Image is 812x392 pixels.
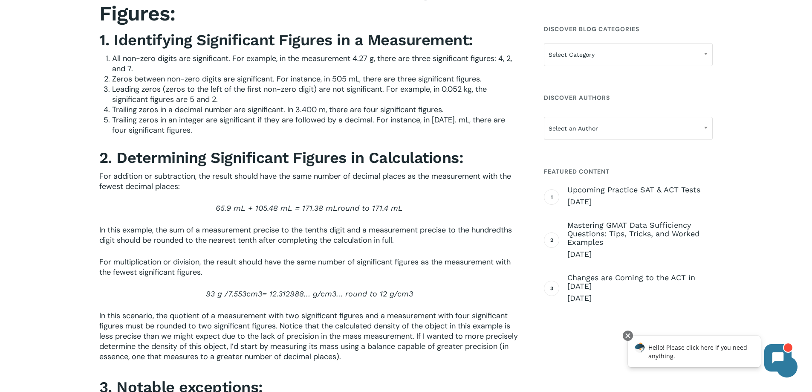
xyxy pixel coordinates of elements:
span: 65.9 mL + 105.48 mL = 171.38 mL [216,203,338,212]
span: For addition or subtraction, the result should have the same number of decimal places as the meas... [99,171,511,192]
span: round to 171.4 mL [338,203,403,212]
span: cm [246,289,258,298]
span: 3 [409,289,413,298]
h4: Discover Authors [544,90,713,105]
a: Mastering GMAT Data Sufficiency Questions: Tips, Tricks, and Worked Examples [DATE] [567,221,713,259]
a: Upcoming Practice SAT & ACT Tests [DATE] [567,186,713,207]
span: In this scenario, the quotient of a measurement with two significant figures and a measurement wi... [99,311,518,362]
span: 7.553 [228,289,246,298]
strong: 1. Identifying Significant Figures in a Measurement: [99,31,473,49]
span: Trailing zeros in an integer are significant if they are followed by a decimal. For instance, in ... [112,115,505,135]
span: Select Category [544,46,712,64]
span: All non-zero digits are significant. For example, in the measurement 4.27 g, there are three sign... [112,53,512,74]
span: 3… [332,289,343,298]
h4: Discover Blog Categories [544,21,713,37]
span: 3 [258,289,262,298]
span: Leading zeros (zeros to the left of the first non-zero digit) are not significant. For example, i... [112,84,487,105]
span: [DATE] [567,197,713,207]
span: = 12.312988… g/ [262,289,321,298]
a: Changes are Coming to the ACT in [DATE] [DATE] [567,273,713,303]
span: round to 12 g/ [345,289,397,298]
span: cm [321,289,332,298]
span: Trailing zeros in a decimal number are significant. In 3.400 m, there are four significant figures. [112,105,444,115]
span: [DATE] [567,293,713,303]
span: For multiplication or division, the result should have the same number of significant figures as ... [99,257,511,277]
span: Mastering GMAT Data Sufficiency Questions: Tips, Tricks, and Worked Examples [567,221,713,247]
strong: 2. Determining Significant Figures in Calculations: [99,149,464,167]
span: In this example, the sum of a measurement precise to the tenths digit and a measurement precise t... [99,225,512,245]
span: Changes are Coming to the ACT in [DATE] [567,273,713,290]
iframe: Chatbot [619,329,800,380]
span: Select an Author [544,117,713,140]
span: [DATE] [567,249,713,259]
span: Zeros between non-zero digits are significant. For instance, in 505 mL, there are three significa... [112,74,482,84]
span: Select an Author [544,119,712,137]
span: Select Category [544,43,713,66]
span: 93 g / [206,289,228,298]
span: Upcoming Practice SAT & ACT Tests [567,186,713,194]
span: cm [397,289,409,298]
h4: Featured Content [544,164,713,179]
